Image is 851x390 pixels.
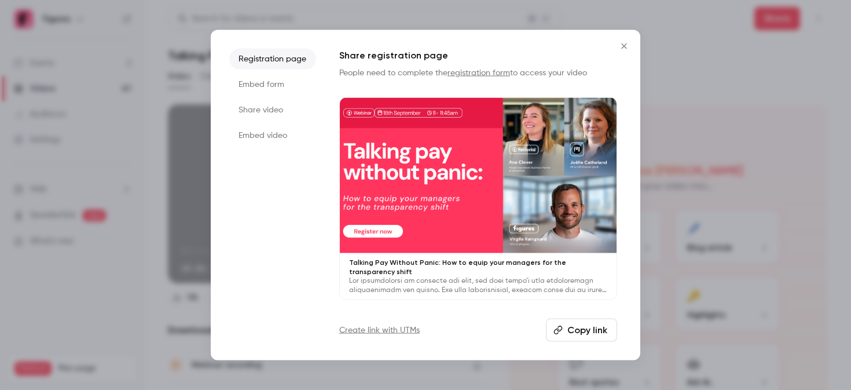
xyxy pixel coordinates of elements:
[339,325,420,336] a: Create link with UTMs
[349,276,607,295] p: Lor ipsumdolorsi am consecte adi elit, sed doei tempo’i utla etdoloremagn aliquaenimadm ven quisn...
[229,74,316,94] li: Embed form
[546,319,617,342] button: Copy link
[229,48,316,69] li: Registration page
[229,99,316,120] li: Share video
[339,67,617,78] p: People need to complete the to access your video
[612,34,636,57] button: Close
[229,125,316,145] li: Embed video
[339,97,617,300] a: Talking Pay Without Panic: How to equip your managers for the transparency shiftLor ipsumdolorsi ...
[349,258,607,276] p: Talking Pay Without Panic: How to equip your managers for the transparency shift
[447,68,510,76] a: registration form
[339,48,617,62] h1: Share registration page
